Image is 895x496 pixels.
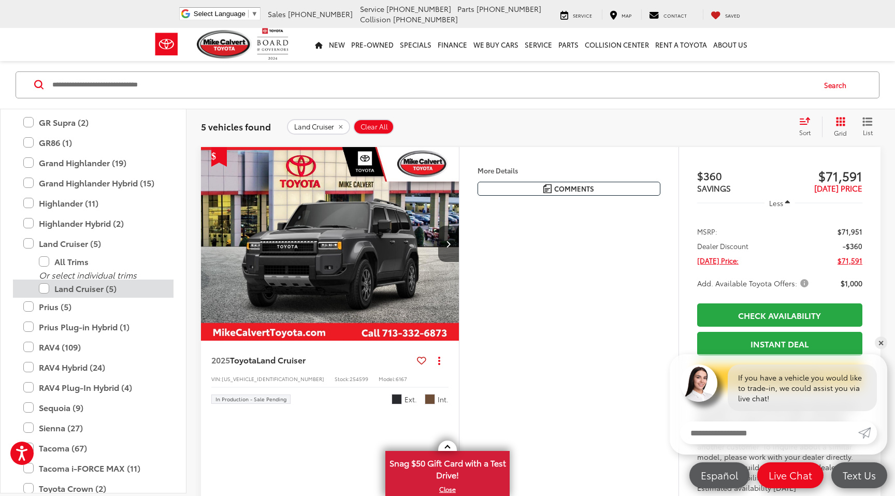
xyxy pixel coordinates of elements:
[799,128,811,137] span: Sort
[201,120,271,133] span: 5 vehicles found
[39,280,163,298] label: Land Cruiser (5)
[725,12,740,19] span: Saved
[697,255,739,266] span: [DATE] Price:
[663,12,687,19] span: Contact
[838,226,862,237] span: $71,951
[39,253,163,271] label: All Trims
[211,147,227,167] span: Get Price Drop Alert
[23,214,163,232] label: Highlander Hybrid (2)
[697,278,812,288] button: Add. Available Toyota Offers:
[222,375,324,383] span: [US_VEHICLE_IDENTIFICATION_NUMBER]
[582,28,652,61] a: Collision Center
[393,14,458,24] span: [PHONE_NUMBER]
[23,235,163,253] label: Land Cruiser (5)
[697,168,780,183] span: $360
[622,12,631,19] span: Map
[838,255,862,266] span: $71,591
[287,119,350,135] button: remove Land%20Cruiser
[757,462,824,488] a: Live Chat
[211,354,230,366] span: 2025
[602,9,639,20] a: Map
[360,4,384,14] span: Service
[703,9,748,20] a: My Saved Vehicles
[680,364,717,402] img: Agent profile photo
[23,113,163,132] label: GR Supra (2)
[353,119,394,135] button: Clear All
[838,469,881,482] span: Text Us
[23,439,163,457] label: Tacoma (67)
[256,354,306,366] span: Land Cruiser
[197,30,252,59] img: Mike Calvert Toyota
[23,134,163,152] label: GR86 (1)
[841,278,862,288] span: $1,000
[478,167,660,174] h4: More Details
[147,27,186,61] img: Toyota
[438,226,459,262] button: Next image
[200,147,460,341] a: 2025 Toyota Land Cruiser FT4WD2025 Toyota Land Cruiser FT4WD2025 Toyota Land Cruiser FT4WD2025 To...
[23,318,163,336] label: Prius Plug-in Hybrid (1)
[543,184,552,193] img: Comments
[697,400,862,493] div: This vehicle has a sale pending. Sale pending indicates a customer has either reserved or begun t...
[396,375,407,383] span: 6167
[23,399,163,417] label: Sequoia (9)
[23,459,163,477] label: Tacoma i-FORCE MAX (11)
[555,28,582,61] a: Parts
[335,375,350,383] span: Stock:
[697,303,862,327] a: Check Availability
[814,182,862,194] span: [DATE] PRICE
[858,421,877,444] a: Submit
[392,394,402,404] span: Underground
[831,462,887,488] a: Text Us
[211,375,222,383] span: VIN:
[470,28,522,61] a: WE BUY CARS
[764,194,796,212] button: Less
[268,9,286,19] span: Sales
[680,421,858,444] input: Enter your message
[200,147,460,341] div: 2025 Toyota Land Cruiser Land Cruiser 0
[350,375,368,383] span: 254599
[51,72,814,97] input: Search by Make, Model, or Keyword
[386,4,451,14] span: [PHONE_NUMBER]
[652,28,710,61] a: Rent a Toyota
[430,351,449,369] button: Actions
[697,278,811,288] span: Add. Available Toyota Offers:
[763,469,817,482] span: Live Chat
[689,462,749,488] a: Español
[814,72,861,98] button: Search
[23,174,163,192] label: Grand Highlander Hybrid (15)
[425,394,435,404] span: Java Leather
[697,241,748,251] span: Dealer Discount
[360,123,388,131] span: Clear All
[843,241,862,251] span: -$360
[438,395,449,404] span: Int.
[478,182,660,196] button: Comments
[855,116,880,137] button: List View
[438,356,440,364] span: dropdown dots
[348,28,397,61] a: Pre-Owned
[248,10,249,18] span: ​
[573,12,592,19] span: Service
[834,128,847,137] span: Grid
[251,10,258,18] span: ▼
[554,184,594,194] span: Comments
[312,28,326,61] a: Home
[553,9,600,20] a: Service
[379,375,396,383] span: Model:
[39,269,137,281] i: Or select individual trims
[326,28,348,61] a: New
[23,298,163,316] label: Prius (5)
[697,332,862,355] a: Instant Deal
[697,226,717,237] span: MSRP:
[405,395,417,404] span: Ext.
[822,116,855,137] button: Grid View
[641,9,695,20] a: Contact
[477,4,541,14] span: [PHONE_NUMBER]
[215,397,286,402] span: In Production - Sale Pending
[23,419,163,437] label: Sienna (27)
[23,154,163,172] label: Grand Highlander (19)
[194,10,246,18] span: Select Language
[200,147,460,342] img: 2025 Toyota Land Cruiser FT4WD
[230,354,256,366] span: Toyota
[397,28,435,61] a: Specials
[769,198,783,208] span: Less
